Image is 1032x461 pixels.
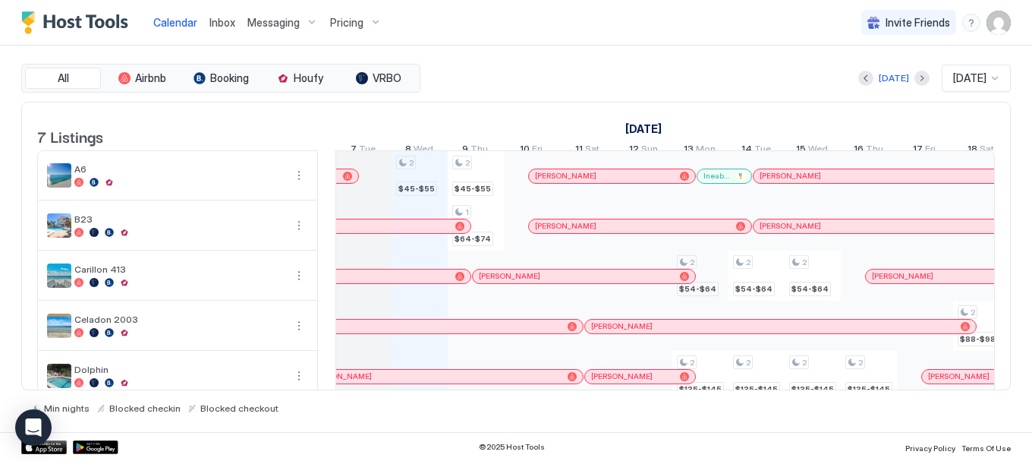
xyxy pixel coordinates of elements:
[209,14,235,30] a: Inbox
[909,140,939,162] a: October 17, 2025
[532,143,543,159] span: Fri
[754,143,771,159] span: Tue
[47,213,71,238] div: listing image
[679,284,716,294] span: $54-$64
[330,16,363,30] span: Pricing
[791,384,834,394] span: $135-$145
[738,140,775,162] a: October 14, 2025
[341,68,417,89] button: VRBO
[462,143,468,159] span: 9
[74,364,284,375] span: Dolphin
[37,125,103,147] span: 7 Listings
[516,140,546,162] a: October 10, 2025
[21,11,135,34] a: Host Tools Logo
[290,166,308,185] div: menu
[47,364,71,388] div: listing image
[455,234,491,244] span: $64-$74
[962,14,980,32] div: menu
[290,267,308,285] div: menu
[872,271,933,281] span: [PERSON_NAME]
[986,11,1011,35] div: User profile
[409,158,414,168] span: 2
[866,143,883,159] span: Thu
[792,140,832,162] a: October 15, 2025
[971,308,975,317] span: 2
[879,71,909,85] div: [DATE]
[310,371,372,381] span: [PERSON_NAME]
[690,257,694,267] span: 2
[680,140,719,162] a: October 13, 2025
[796,143,806,159] span: 15
[405,143,411,159] span: 8
[684,143,694,159] span: 13
[520,143,530,159] span: 10
[290,267,308,285] button: More options
[210,71,249,85] span: Booking
[73,440,118,454] a: Google Play Store
[290,166,308,185] button: More options
[585,143,599,159] span: Sat
[980,143,994,159] span: Sat
[746,358,750,368] span: 2
[886,16,950,30] span: Invite Friends
[967,143,977,159] span: 18
[359,143,376,159] span: Tue
[21,440,67,454] a: App Store
[47,314,71,338] div: listing image
[913,143,923,159] span: 17
[290,216,308,235] button: More options
[183,68,259,89] button: Booking
[153,14,197,30] a: Calendar
[458,140,492,162] a: October 9, 2025
[850,140,887,162] a: October 16, 2025
[735,384,778,394] span: $135-$145
[209,16,235,29] span: Inbox
[905,444,955,453] span: Privacy Policy
[398,184,435,194] span: $45-$55
[960,334,996,344] span: $88-$98
[621,118,665,140] a: October 1, 2025
[200,403,278,414] span: Blocked checkout
[591,371,653,381] span: [PERSON_NAME]
[74,314,284,325] span: Celadon 2003
[625,140,662,162] a: October 12, 2025
[74,213,284,225] span: B23
[746,257,750,267] span: 2
[15,409,52,446] div: Open Intercom Messenger
[47,163,71,188] div: listing image
[696,143,716,159] span: Mon
[465,207,469,217] span: 1
[791,284,829,294] span: $54-$64
[854,143,864,159] span: 16
[373,71,401,85] span: VRBO
[591,321,653,331] span: [PERSON_NAME]
[58,71,69,85] span: All
[153,16,197,29] span: Calendar
[703,171,730,181] span: Ineabelle coming day early
[479,442,545,452] span: © 2025 Host Tools
[479,271,540,281] span: [PERSON_NAME]
[74,163,284,175] span: A6
[914,71,930,86] button: Next month
[104,68,180,89] button: Airbnb
[74,264,284,275] span: Carillon 413
[535,221,596,231] span: [PERSON_NAME]
[290,367,308,385] button: More options
[802,358,807,368] span: 2
[290,317,308,335] div: menu
[135,71,166,85] span: Airbnb
[848,384,890,394] span: $135-$145
[690,358,694,368] span: 2
[858,358,863,368] span: 2
[641,143,658,159] span: Sun
[679,384,722,394] span: $135-$145
[290,367,308,385] div: menu
[760,221,821,231] span: [PERSON_NAME]
[535,171,596,181] span: [PERSON_NAME]
[401,140,437,162] a: October 8, 2025
[290,317,308,335] button: More options
[953,71,986,85] span: [DATE]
